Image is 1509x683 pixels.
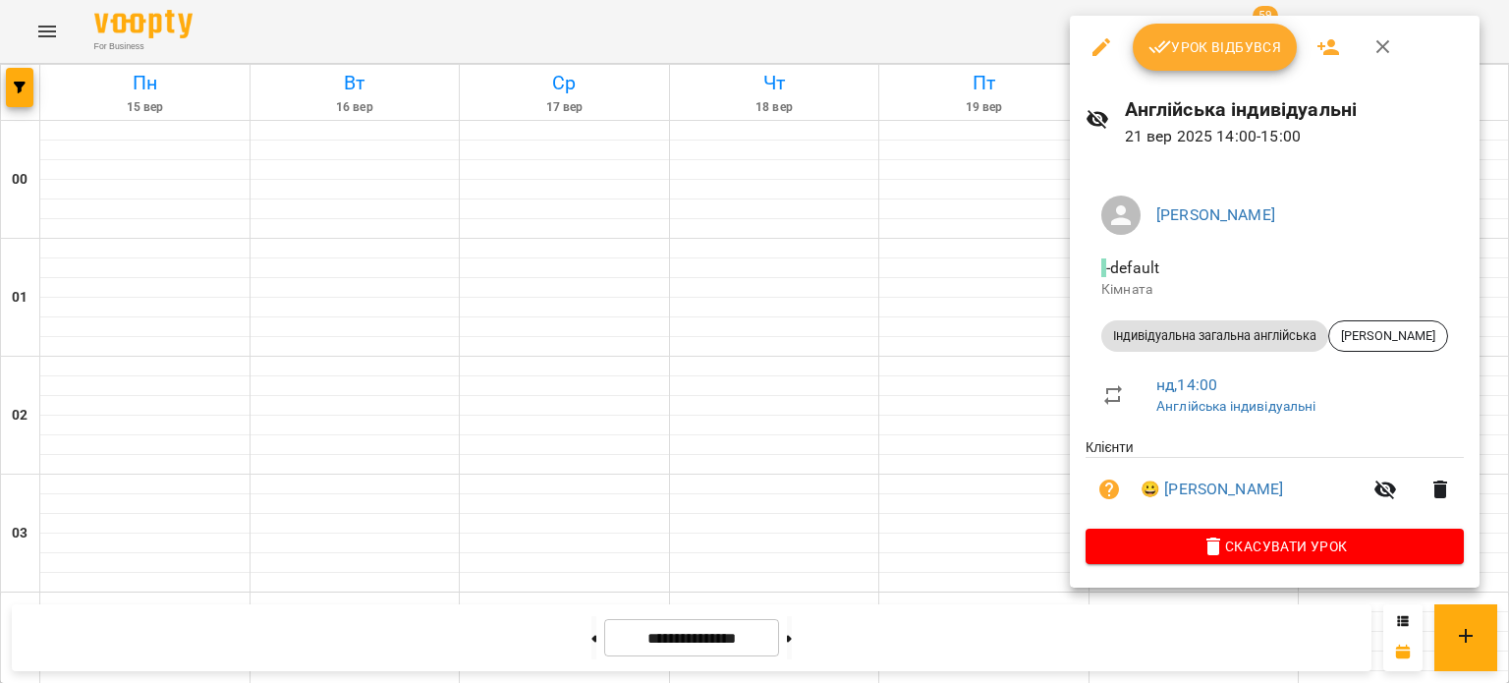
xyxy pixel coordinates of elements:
button: Візит ще не сплачено. Додати оплату? [1086,466,1133,513]
h6: Англійська індивідуальні [1125,94,1464,125]
span: - default [1101,258,1163,277]
a: 😀 [PERSON_NAME] [1141,478,1283,501]
span: [PERSON_NAME] [1329,327,1447,345]
button: Скасувати Урок [1086,529,1464,564]
p: Кімната [1101,280,1448,300]
a: Англійська індивідуальні [1156,398,1316,414]
a: [PERSON_NAME] [1156,205,1275,224]
span: Скасувати Урок [1101,535,1448,558]
span: Урок відбувся [1148,35,1282,59]
ul: Клієнти [1086,437,1464,529]
span: Індивідуальна загальна англійська [1101,327,1328,345]
p: 21 вер 2025 14:00 - 15:00 [1125,125,1464,148]
button: Урок відбувся [1133,24,1298,71]
div: [PERSON_NAME] [1328,320,1448,352]
a: нд , 14:00 [1156,375,1217,394]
